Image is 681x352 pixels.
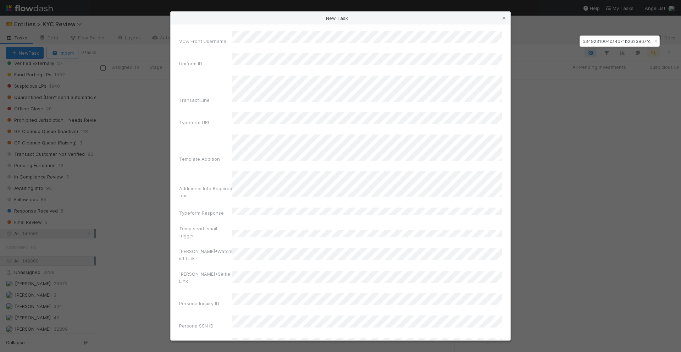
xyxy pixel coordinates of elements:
[179,270,232,285] label: [PERSON_NAME]+Selfie Link
[179,119,210,126] label: Typeform URL
[179,248,232,262] label: [PERSON_NAME]+Watchlist Link
[179,322,214,329] label: Persona SSN ID
[179,97,210,104] label: Transact Line
[581,37,652,45] input: Search...
[179,185,232,199] label: Additional Info Required text
[179,300,219,307] label: Persona Inquiry ID
[171,12,510,24] div: New Task
[179,209,224,216] label: Typeform Response
[179,38,226,45] label: VCA Front Username
[179,60,202,67] label: Uniform ID
[179,225,232,239] label: Temp send email trigger
[179,155,220,163] label: Template Addition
